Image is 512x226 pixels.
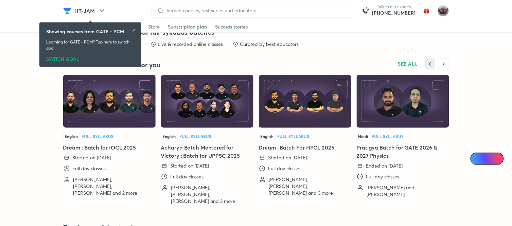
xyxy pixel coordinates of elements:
[65,134,78,139] span: English
[261,134,274,139] span: English
[158,41,223,48] p: Live & recorded online classes
[46,54,135,62] div: SWITCH GOAL
[268,165,302,172] p: Full day classes
[259,75,351,128] img: Thumbnail
[268,154,307,161] p: Started on [DATE]
[357,75,449,128] img: Thumbnail
[482,156,500,161] span: Ai Doubts
[163,134,176,139] span: English
[269,176,346,196] p: [PERSON_NAME], [PERSON_NAME], [PERSON_NAME] and 3 more
[372,10,416,16] a: [PHONE_NUMBER]
[180,134,212,139] span: Full Syllabus
[359,4,372,18] img: call-us
[372,134,404,139] span: Full Syllabus
[164,8,348,13] input: Search courses, test series and educators
[438,5,449,17] img: amirhussain Hussain
[63,60,256,69] h4: Recommended batches for you
[358,134,368,139] span: Hindi
[421,5,432,16] img: avatar
[71,4,110,18] button: IIT-JAM
[46,39,135,51] p: Learning for GATE - PCM? Tap here to switch goal
[168,23,207,30] div: Subscription plan
[278,134,310,139] span: Full Syllabus
[63,75,156,128] img: Thumbnail
[475,156,480,161] img: Icon
[367,184,444,198] p: [PERSON_NAME] and [PERSON_NAME]
[471,153,504,165] a: Ai Doubts
[240,41,299,48] p: Curated by best educators
[215,23,248,30] div: Success stories
[171,184,248,205] p: [PERSON_NAME], [PERSON_NAME], [PERSON_NAME] and 2 more
[63,7,71,15] img: Company Logo
[398,62,418,66] span: SEE ALL
[372,4,416,10] p: Talk to our experts
[171,173,204,180] p: Full day classes
[73,165,106,172] p: Full day classes
[46,28,124,35] h6: Showing courses from GATE - PCM
[366,173,400,180] p: Full day classes
[171,162,209,169] p: Started on [DATE]
[168,21,207,32] a: Subscription plan
[357,143,449,160] h5: Pratigya Batch for GATE 2026 & 2027 Physics
[148,23,160,30] div: Store
[394,58,422,69] button: SEE ALL
[63,143,156,152] h5: Dream : Batch for IOCL 2025
[259,143,351,152] h5: Dream : Batch For HPCL 2025
[82,134,114,139] span: Full Syllabus
[73,176,150,196] p: [PERSON_NAME], [PERSON_NAME], [PERSON_NAME] and 2 more
[161,143,253,160] h5: Acharya Batch Mentored for Victory : Batch for UPPSC 2025
[161,75,253,128] img: Thumbnail
[366,162,403,169] p: Ended on [DATE]
[215,21,248,32] a: Success stories
[148,21,160,32] a: Store
[73,154,111,161] p: Started on [DATE]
